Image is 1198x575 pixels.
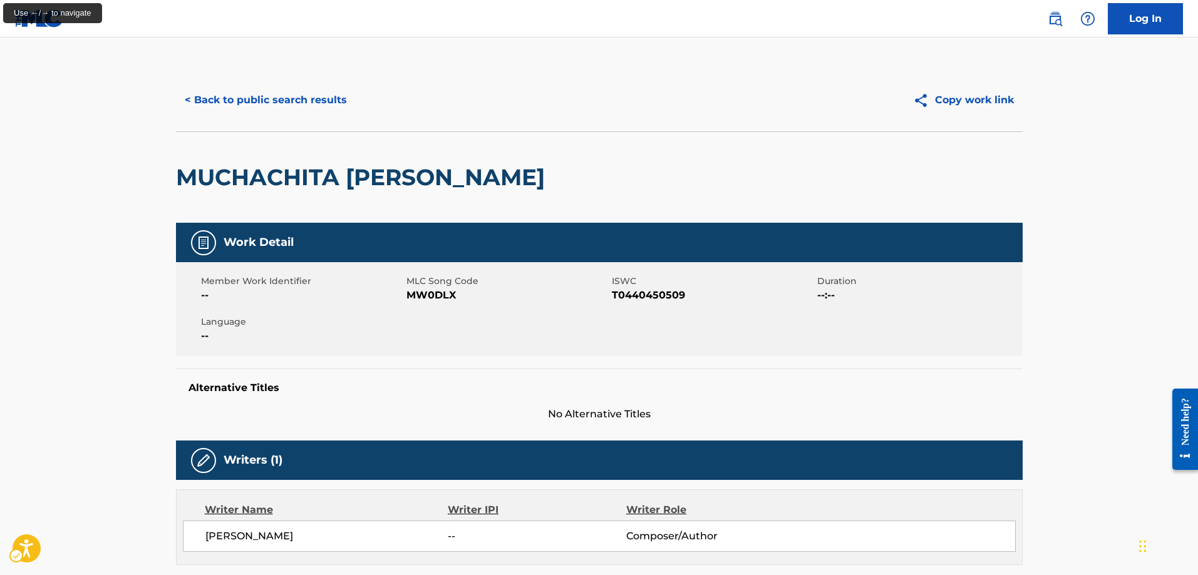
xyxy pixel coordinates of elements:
[913,93,935,108] img: Copy work link
[15,9,63,28] img: MLC Logo
[201,315,403,328] span: Language
[196,453,211,468] img: Writers
[817,288,1020,303] span: --:--
[176,84,356,116] button: < Back to public search results
[406,275,609,288] span: MLC Song Code
[1135,515,1198,575] iframe: Hubspot Iframe
[612,275,814,288] span: ISWC
[1163,379,1198,480] iframe: Iframe | Resource Center
[196,235,211,250] img: Work Detail
[626,529,788,544] span: Composer/Author
[448,529,626,544] span: --
[626,502,788,517] div: Writer Role
[1080,11,1095,26] img: help
[1048,11,1063,26] img: search
[224,235,294,250] h5: Work Detail
[201,288,403,303] span: --
[448,502,626,517] div: Writer IPI
[224,453,282,467] h5: Writers (1)
[176,407,1023,422] span: No Alternative Titles
[188,382,1010,394] h5: Alternative Titles
[1139,527,1147,565] div: Drag
[201,328,403,343] span: --
[817,275,1020,288] span: Duration
[201,275,403,288] span: Member Work Identifier
[176,163,551,191] h2: MUCHACHITA [PERSON_NAME]
[612,288,814,303] span: T0440450509
[205,502,448,517] div: Writer Name
[205,529,448,544] span: [PERSON_NAME]
[1135,515,1198,575] div: Chat Widget
[406,288,609,303] span: MW0DLX
[1108,3,1183,34] a: Log In
[904,84,1023,116] button: Copy work link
